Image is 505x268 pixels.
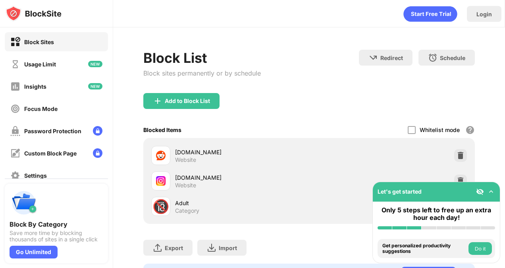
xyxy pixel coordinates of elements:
img: omni-setup-toggle.svg [487,188,495,196]
img: favicons [156,176,166,186]
div: Usage Limit [24,61,56,68]
div: Category [175,207,199,214]
div: Password Protection [24,128,81,134]
div: Block List [143,50,261,66]
img: insights-off.svg [10,82,20,91]
div: Website [175,182,196,189]
div: Custom Block Page [24,150,77,157]
div: Let's get started [378,188,422,195]
img: customize-block-page-off.svg [10,148,20,158]
div: Focus Mode [24,105,58,112]
div: Block By Category [10,220,103,228]
img: lock-menu.svg [93,148,102,158]
div: Block Sites [24,39,54,45]
div: Export [165,245,183,251]
img: password-protection-off.svg [10,126,20,136]
img: eye-not-visible.svg [476,188,484,196]
div: Insights [24,83,46,90]
div: Schedule [440,54,465,61]
img: settings-off.svg [10,171,20,181]
div: Redirect [380,54,403,61]
div: Blocked Items [143,126,181,133]
div: Login [476,11,492,17]
img: logo-blocksite.svg [6,6,62,21]
div: Website [175,156,196,163]
img: favicons [156,151,166,160]
div: animation [403,6,457,22]
div: Settings [24,172,47,179]
img: new-icon.svg [88,61,102,67]
img: focus-off.svg [10,104,20,114]
div: Block sites permanently or by schedule [143,69,261,77]
img: push-categories.svg [10,188,38,217]
div: 🔞 [152,198,169,215]
img: block-on.svg [10,37,20,47]
div: Add to Block List [165,98,210,104]
button: Do it [468,242,492,255]
div: [DOMAIN_NAME] [175,173,309,182]
div: [DOMAIN_NAME] [175,148,309,156]
img: new-icon.svg [88,83,102,89]
div: Adult [175,199,309,207]
div: Go Unlimited [10,246,58,258]
img: time-usage-off.svg [10,59,20,69]
div: Save more time by blocking thousands of sites in a single click [10,230,103,243]
div: Only 5 steps left to free up an extra hour each day! [378,206,495,221]
img: lock-menu.svg [93,126,102,136]
div: Import [219,245,237,251]
div: Whitelist mode [420,126,460,133]
div: Get personalized productivity suggestions [382,243,466,254]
